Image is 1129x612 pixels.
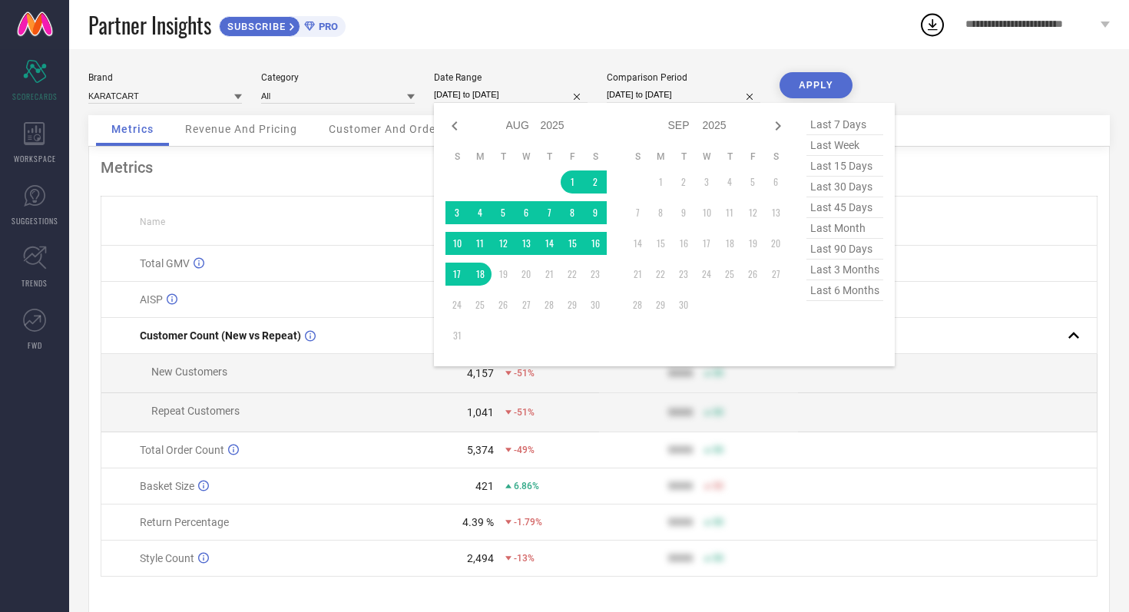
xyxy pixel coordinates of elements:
span: 50 [713,445,723,455]
td: Tue Aug 12 2025 [492,232,515,255]
div: 9999 [668,552,693,564]
div: 4.39 % [462,516,494,528]
span: TRENDS [22,277,48,289]
td: Thu Sep 11 2025 [718,201,741,224]
td: Mon Sep 08 2025 [649,201,672,224]
th: Sunday [626,151,649,163]
div: Date Range [434,72,588,83]
span: last 90 days [806,239,883,260]
span: SUBSCRIBE [220,21,290,32]
span: last 30 days [806,177,883,197]
span: -1.79% [514,517,542,528]
span: last 15 days [806,156,883,177]
td: Sat Aug 16 2025 [584,232,607,255]
span: Name [140,217,165,227]
th: Thursday [538,151,561,163]
span: last 7 days [806,114,883,135]
td: Wed Sep 24 2025 [695,263,718,286]
span: Total Order Count [140,444,224,456]
div: Comparison Period [607,72,760,83]
td: Fri Aug 08 2025 [561,201,584,224]
td: Fri Aug 01 2025 [561,170,584,194]
td: Fri Sep 19 2025 [741,232,764,255]
span: AISP [140,293,163,306]
td: Fri Aug 29 2025 [561,293,584,316]
td: Mon Sep 15 2025 [649,232,672,255]
span: PRO [315,21,338,32]
span: Revenue And Pricing [185,123,297,135]
td: Fri Aug 15 2025 [561,232,584,255]
td: Sat Aug 30 2025 [584,293,607,316]
td: Sat Sep 27 2025 [764,263,787,286]
th: Saturday [764,151,787,163]
span: 6.86% [514,481,539,491]
td: Tue Sep 02 2025 [672,170,695,194]
div: 9999 [668,406,693,418]
td: Thu Aug 28 2025 [538,293,561,316]
div: 2,494 [467,552,494,564]
td: Thu Aug 21 2025 [538,263,561,286]
td: Fri Sep 26 2025 [741,263,764,286]
td: Thu Sep 04 2025 [718,170,741,194]
input: Select date range [434,87,588,103]
span: Total GMV [140,257,190,270]
span: Customer Count (New vs Repeat) [140,329,301,342]
span: last 6 months [806,280,883,301]
div: Next month [769,117,787,135]
th: Sunday [445,151,468,163]
span: Customer And Orders [329,123,446,135]
th: Tuesday [672,151,695,163]
td: Wed Sep 03 2025 [695,170,718,194]
td: Wed Sep 10 2025 [695,201,718,224]
td: Sat Sep 13 2025 [764,201,787,224]
td: Tue Sep 30 2025 [672,293,695,316]
td: Thu Sep 25 2025 [718,263,741,286]
span: Return Percentage [140,516,229,528]
th: Thursday [718,151,741,163]
td: Mon Sep 01 2025 [649,170,672,194]
a: SUBSCRIBEPRO [219,12,346,37]
td: Sun Aug 10 2025 [445,232,468,255]
td: Sun Sep 21 2025 [626,263,649,286]
td: Sat Sep 20 2025 [764,232,787,255]
button: APPLY [780,72,853,98]
span: -51% [514,407,535,418]
td: Tue Aug 26 2025 [492,293,515,316]
span: Basket Size [140,480,194,492]
input: Select comparison period [607,87,760,103]
div: 1,041 [467,406,494,418]
th: Wednesday [695,151,718,163]
td: Tue Sep 09 2025 [672,201,695,224]
div: Metrics [101,158,1098,177]
td: Sat Aug 02 2025 [584,170,607,194]
td: Sat Aug 09 2025 [584,201,607,224]
span: New Customers [151,366,227,378]
td: Sun Aug 24 2025 [445,293,468,316]
div: 9999 [668,516,693,528]
td: Wed Aug 20 2025 [515,263,538,286]
td: Mon Aug 11 2025 [468,232,492,255]
th: Saturday [584,151,607,163]
span: -51% [514,368,535,379]
td: Fri Sep 12 2025 [741,201,764,224]
td: Mon Aug 25 2025 [468,293,492,316]
th: Friday [561,151,584,163]
span: Metrics [111,123,154,135]
span: 50 [713,407,723,418]
span: 50 [713,517,723,528]
td: Wed Aug 27 2025 [515,293,538,316]
td: Mon Aug 18 2025 [468,263,492,286]
span: -49% [514,445,535,455]
span: last week [806,135,883,156]
span: 50 [713,368,723,379]
td: Mon Aug 04 2025 [468,201,492,224]
span: -13% [514,553,535,564]
td: Fri Aug 22 2025 [561,263,584,286]
div: 9999 [668,444,693,456]
span: FWD [28,339,42,351]
td: Sun Sep 28 2025 [626,293,649,316]
span: SCORECARDS [12,91,58,102]
td: Thu Aug 14 2025 [538,232,561,255]
td: Tue Aug 19 2025 [492,263,515,286]
td: Fri Sep 05 2025 [741,170,764,194]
